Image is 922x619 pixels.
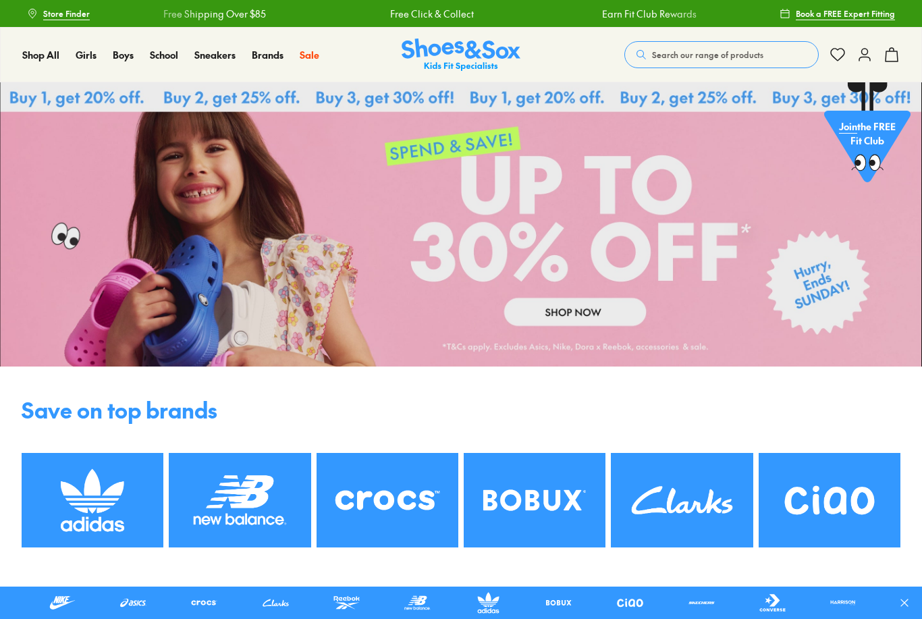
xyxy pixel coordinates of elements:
a: Brands [252,48,283,62]
a: Shoes & Sox [402,38,520,72]
span: Girls [76,48,97,61]
img: SNS_WEBASSETS_1280x984__Brand_10_3912ae85-fb3d-449b-b156-b817166d013b.png [611,453,753,547]
span: Boys [113,48,134,61]
span: Book a FREE Expert Fitting [796,7,895,20]
a: Jointhe FREE Fit Club [824,82,911,190]
a: School [150,48,178,62]
img: SNS_WEBASSETS_1280x984__Brand_7_4d3d8e03-a91f-4015-a35e-fabdd5f06b27.png [22,453,163,547]
p: the FREE Fit Club [824,109,911,159]
span: Join [839,119,857,133]
span: Sneakers [194,48,236,61]
span: Store Finder [43,7,90,20]
span: Search our range of products [652,49,763,61]
img: SNS_WEBASSETS_1280x984__Brand_6_32476e78-ec93-4883-851d-7486025e12b2.png [317,453,458,547]
a: Boys [113,48,134,62]
span: School [150,48,178,61]
button: Search our range of products [624,41,819,68]
a: Sale [300,48,319,62]
a: Store Finder [27,1,90,26]
span: Shop All [22,48,59,61]
img: SNS_Logo_Responsive.svg [402,38,520,72]
a: Shop All [22,48,59,62]
img: SNS_WEBASSETS_1280x984__Brand_11_42afe9cd-2f1f-4080-b932-0c5a1492f76f.png [759,453,900,547]
span: Sale [300,48,319,61]
img: SNS_WEBASSETS_1280x984__Brand_9_e161dee9-03f0-4e35-815c-843dea00f972.png [464,453,605,547]
a: Earn Fit Club Rewards [598,7,693,21]
a: Girls [76,48,97,62]
a: Sneakers [194,48,236,62]
a: Free Shipping Over $85 [159,7,262,21]
span: Brands [252,48,283,61]
a: Free Click & Collect [386,7,470,21]
a: Book a FREE Expert Fitting [780,1,895,26]
img: SNS_WEBASSETS_1280x984__Brand_8_072687a1-6812-4536-84da-40bdad0e27d7.png [169,453,310,547]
